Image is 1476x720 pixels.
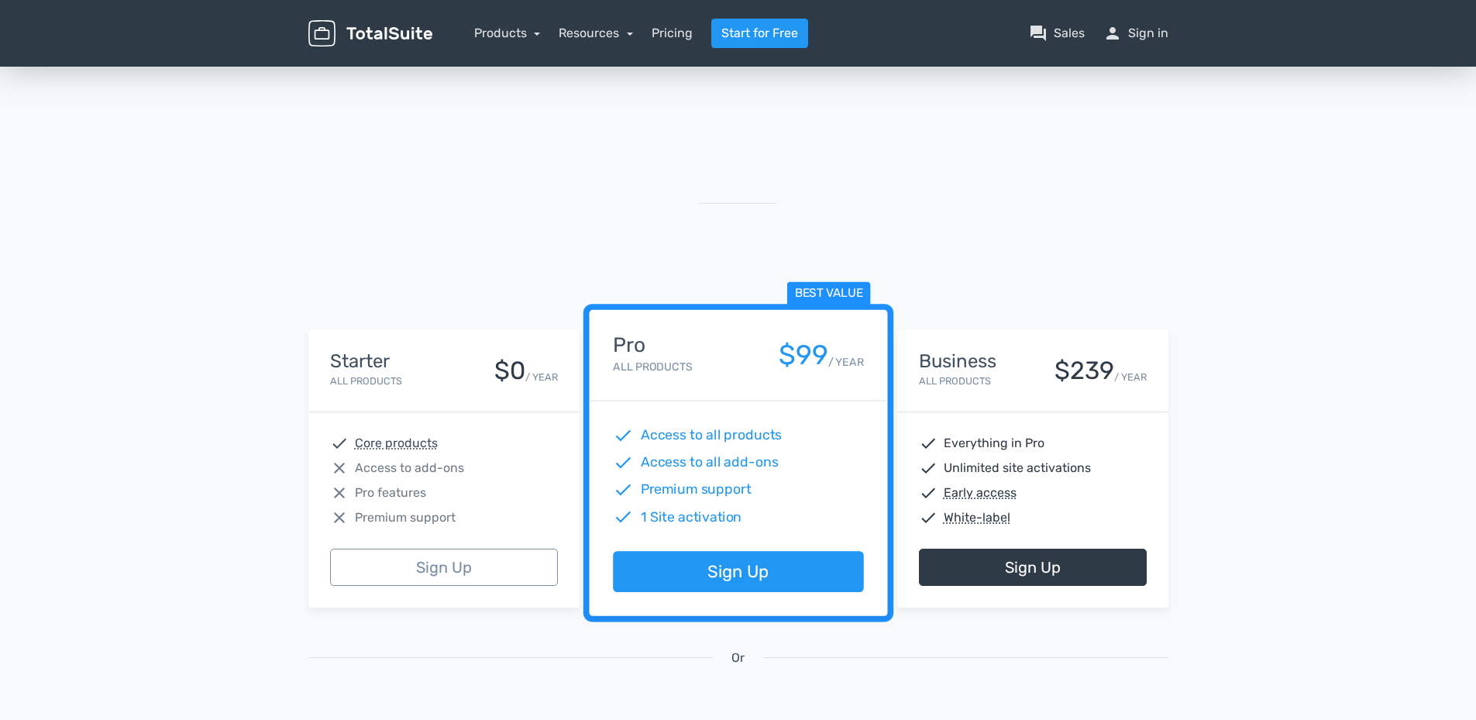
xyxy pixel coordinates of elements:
[1114,370,1147,384] small: / YEAR
[330,375,402,387] small: All Products
[613,507,633,527] span: check
[355,434,438,453] abbr: Core products
[613,425,633,446] span: check
[919,375,991,387] small: All Products
[1103,24,1122,43] span: person
[711,19,808,48] a: Start for Free
[786,282,870,306] span: Best value
[919,484,938,502] span: check
[613,552,863,593] a: Sign Up
[525,370,558,384] small: / YEAR
[1029,24,1085,43] a: question_answerSales
[640,507,741,527] span: 1 Site activation
[474,26,541,40] a: Products
[1103,24,1168,43] a: personSign in
[330,549,558,586] a: Sign Up
[778,340,827,370] div: $99
[330,351,402,371] h4: Starter
[919,434,938,453] span: check
[640,425,782,446] span: Access to all products
[827,354,863,370] small: / YEAR
[731,649,745,667] span: Or
[613,360,692,374] small: All Products
[919,351,996,371] h4: Business
[613,480,633,500] span: check
[330,459,349,477] span: close
[559,26,633,40] a: Resources
[613,334,692,357] h4: Pro
[640,480,751,500] span: Premium support
[355,484,426,502] span: Pro features
[1055,357,1114,384] div: $239
[919,508,938,527] span: check
[1029,24,1048,43] span: question_answer
[652,24,693,43] a: Pricing
[944,484,1017,502] abbr: Early access
[613,453,633,473] span: check
[919,549,1147,586] a: Sign Up
[944,459,1091,477] span: Unlimited site activations
[944,434,1044,453] span: Everything in Pro
[355,508,456,527] span: Premium support
[494,357,525,384] div: $0
[640,453,778,473] span: Access to all add-ons
[330,484,349,502] span: close
[944,508,1010,527] abbr: White-label
[355,459,464,477] span: Access to add-ons
[919,459,938,477] span: check
[308,20,432,47] img: TotalSuite for WordPress
[330,434,349,453] span: check
[330,508,349,527] span: close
